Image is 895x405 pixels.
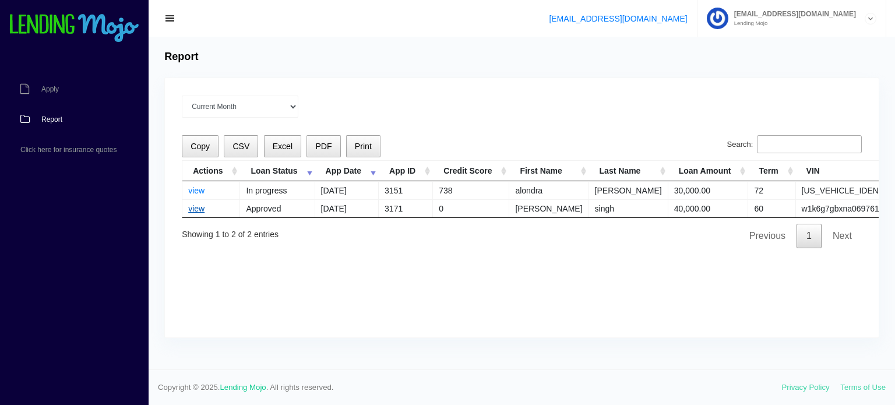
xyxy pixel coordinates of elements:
[433,181,509,199] td: 738
[727,135,862,154] label: Search:
[41,116,62,123] span: Report
[240,199,315,217] td: Approved
[273,142,293,151] span: Excel
[668,161,749,181] th: Loan Amount: activate to sort column ascending
[306,135,340,158] button: PDF
[315,142,332,151] span: PDF
[379,161,433,181] th: App ID: activate to sort column ascending
[433,161,509,181] th: Credit Score: activate to sort column ascending
[668,199,749,217] td: 40,000.00
[346,135,380,158] button: Print
[707,8,728,29] img: Profile image
[41,86,59,93] span: Apply
[379,199,433,217] td: 3171
[182,161,240,181] th: Actions: activate to sort column ascending
[315,161,379,181] th: App Date: activate to sort column ascending
[748,199,795,217] td: 60
[739,224,795,248] a: Previous
[164,51,198,64] h4: Report
[668,181,749,199] td: 30,000.00
[9,14,140,43] img: logo-small.png
[188,204,205,213] a: view
[823,224,862,248] a: Next
[509,199,589,217] td: [PERSON_NAME]
[589,161,668,181] th: Last Name: activate to sort column ascending
[589,181,668,199] td: [PERSON_NAME]
[182,221,279,241] div: Showing 1 to 2 of 2 entries
[549,14,687,23] a: [EMAIL_ADDRESS][DOMAIN_NAME]
[188,186,205,195] a: view
[757,135,862,154] input: Search:
[240,161,315,181] th: Loan Status: activate to sort column ascending
[748,161,795,181] th: Term: activate to sort column ascending
[182,135,219,158] button: Copy
[20,146,117,153] span: Click here for insurance quotes
[433,199,509,217] td: 0
[748,181,795,199] td: 72
[240,181,315,199] td: In progress
[355,142,372,151] span: Print
[840,383,886,392] a: Terms of Use
[728,20,856,26] small: Lending Mojo
[315,199,379,217] td: [DATE]
[728,10,856,17] span: [EMAIL_ADDRESS][DOMAIN_NAME]
[589,199,668,217] td: singh
[232,142,249,151] span: CSV
[158,382,782,393] span: Copyright © 2025. . All rights reserved.
[224,135,258,158] button: CSV
[264,135,302,158] button: Excel
[509,161,589,181] th: First Name: activate to sort column ascending
[220,383,266,392] a: Lending Mojo
[191,142,210,151] span: Copy
[315,181,379,199] td: [DATE]
[782,383,830,392] a: Privacy Policy
[509,181,589,199] td: alondra
[797,224,822,248] a: 1
[379,181,433,199] td: 3151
